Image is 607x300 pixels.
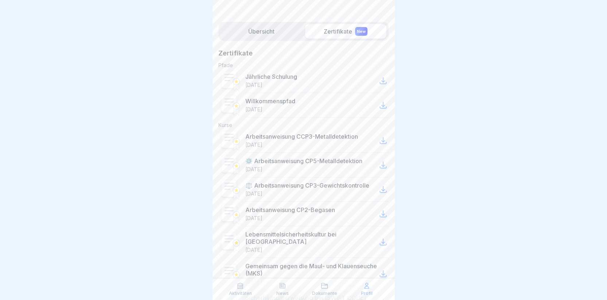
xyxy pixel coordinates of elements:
p: Jährliche Schulung [245,73,297,80]
p: [DATE] [245,191,262,197]
p: [DATE] [245,166,262,173]
p: Arbeitsanweisung CP2-Begasen [245,206,335,214]
p: [DATE] [245,215,262,222]
p: Arbeitsanweisung CCP3-Metalldetektion [245,133,358,140]
p: News [276,291,289,296]
p: [DATE] [245,82,262,88]
p: [DATE] [245,247,262,253]
p: Zertifikate [218,49,253,58]
label: Übersicht [221,24,302,39]
p: Aktivitäten [229,291,252,296]
p: ⚖️ Arbeitsanweisung CP3-Gewichtskontrolle [245,182,369,189]
p: Gemeinsam gegen die Maul- und Klauenseuche (MKS) [245,262,377,277]
label: Zertifikate [305,24,386,39]
p: ⚙️ Arbeitsanweisung CP5-Metalldetektion [245,157,362,165]
p: Lebensmittelsicherheitskultur bei [GEOGRAPHIC_DATA] [245,231,377,245]
p: Dokumente [312,291,337,296]
p: Pfade [218,62,389,69]
p: [DATE] [245,142,262,148]
p: Profil [361,291,373,296]
p: [DATE] [245,106,262,113]
div: New [355,27,367,36]
p: Kurse [218,122,389,128]
p: Willkommenspfad [245,97,295,105]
